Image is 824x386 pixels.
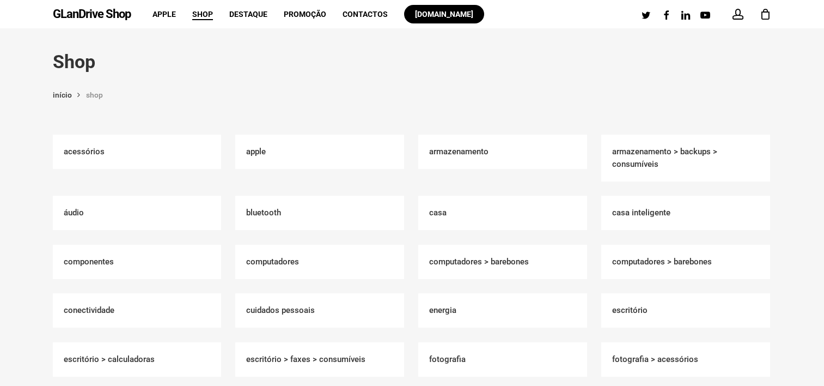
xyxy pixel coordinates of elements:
[152,10,176,18] a: Apple
[53,293,222,328] a: Visit product category Conectividade
[418,342,587,377] a: Visit product category Fotografia
[235,245,404,279] a: Visit product category Computadores
[601,245,770,279] a: Visit product category Computadores > Barebones
[601,293,770,328] a: Visit product category Escritório
[53,245,222,279] h2: Componentes
[343,10,388,19] span: Contactos
[53,293,222,328] h2: Conectividade
[601,293,770,328] h2: Escritório
[53,8,131,20] a: GLanDrive Shop
[418,245,587,279] h2: Computadores > Barebones
[235,245,404,279] h2: Computadores
[235,293,404,328] h2: Cuidados Pessoais
[53,196,222,230] a: Visit product category Áudio
[418,342,587,377] h2: Fotografia
[192,10,213,19] span: Shop
[235,293,404,328] a: Visit product category Cuidados Pessoais
[601,135,770,182] a: Visit product category Armazenamento > Backups > Consumíveis
[418,293,587,328] h2: Energia
[601,245,770,279] h2: Computadores > Barebones
[53,90,72,100] a: Início
[418,196,587,230] a: Visit product category Casa
[235,135,404,169] h2: Apple
[53,196,222,230] h2: Áudio
[415,10,473,19] span: [DOMAIN_NAME]
[418,196,587,230] h2: Casa
[152,10,176,19] span: Apple
[229,10,267,18] a: Destaque
[235,196,404,230] h2: Bluetooth
[53,342,222,377] h2: Escritório > Calculadoras
[86,91,103,99] span: Shop
[601,196,770,230] a: Visit product category Casa Inteligente
[418,135,587,169] a: Visit product category Armazenamento
[284,10,326,19] span: Promoção
[343,10,388,18] a: Contactos
[235,135,404,169] a: Visit product category Apple
[53,342,222,377] a: Visit product category Escritório > Calculadoras
[192,10,213,18] a: Shop
[53,135,222,169] h2: Acessórios
[235,342,404,377] h2: Escritório > Faxes > Consumíveis
[229,10,267,19] span: Destaque
[601,196,770,230] h2: Casa Inteligente
[601,342,770,377] h2: Fotografia > Acessórios
[404,10,484,18] a: [DOMAIN_NAME]
[601,135,770,182] h2: Armazenamento > Backups > Consumíveis
[53,50,772,73] h1: Shop
[235,342,404,377] a: Visit product category Escritório > Faxes > Consumíveis
[53,245,222,279] a: Visit product category Componentes
[418,293,587,328] a: Visit product category Energia
[53,135,222,169] a: Visit product category Acessórios
[418,135,587,169] h2: Armazenamento
[418,245,587,279] a: Visit product category Computadores > Barebones
[235,196,404,230] a: Visit product category Bluetooth
[284,10,326,18] a: Promoção
[601,342,770,377] a: Visit product category Fotografia > Acessórios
